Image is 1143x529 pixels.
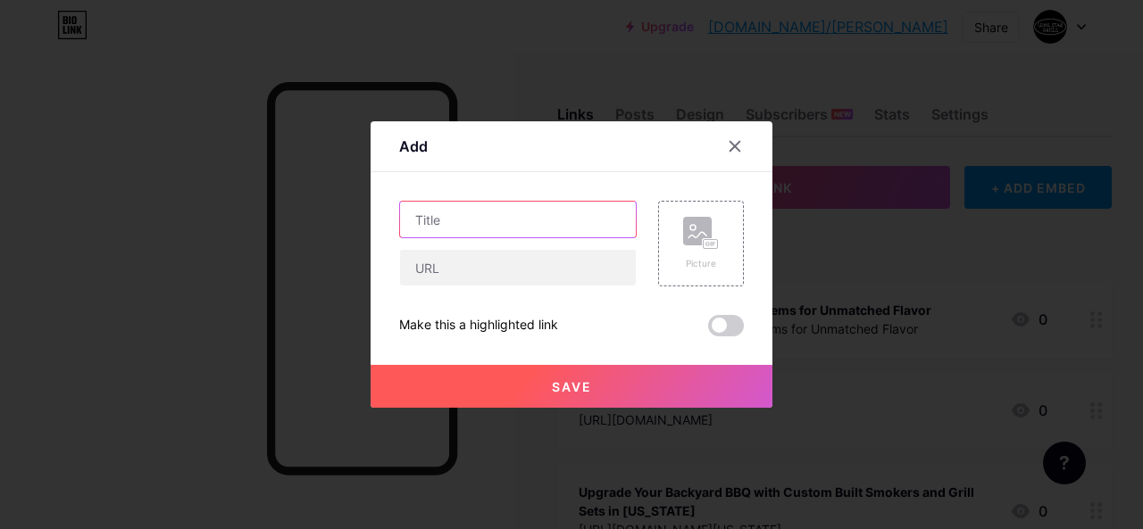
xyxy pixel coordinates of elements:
[683,257,719,270] div: Picture
[552,379,592,394] span: Save
[400,202,636,237] input: Title
[399,315,558,336] div: Make this a highlighted link
[371,365,772,408] button: Save
[400,250,636,285] input: URL
[399,136,428,157] div: Add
